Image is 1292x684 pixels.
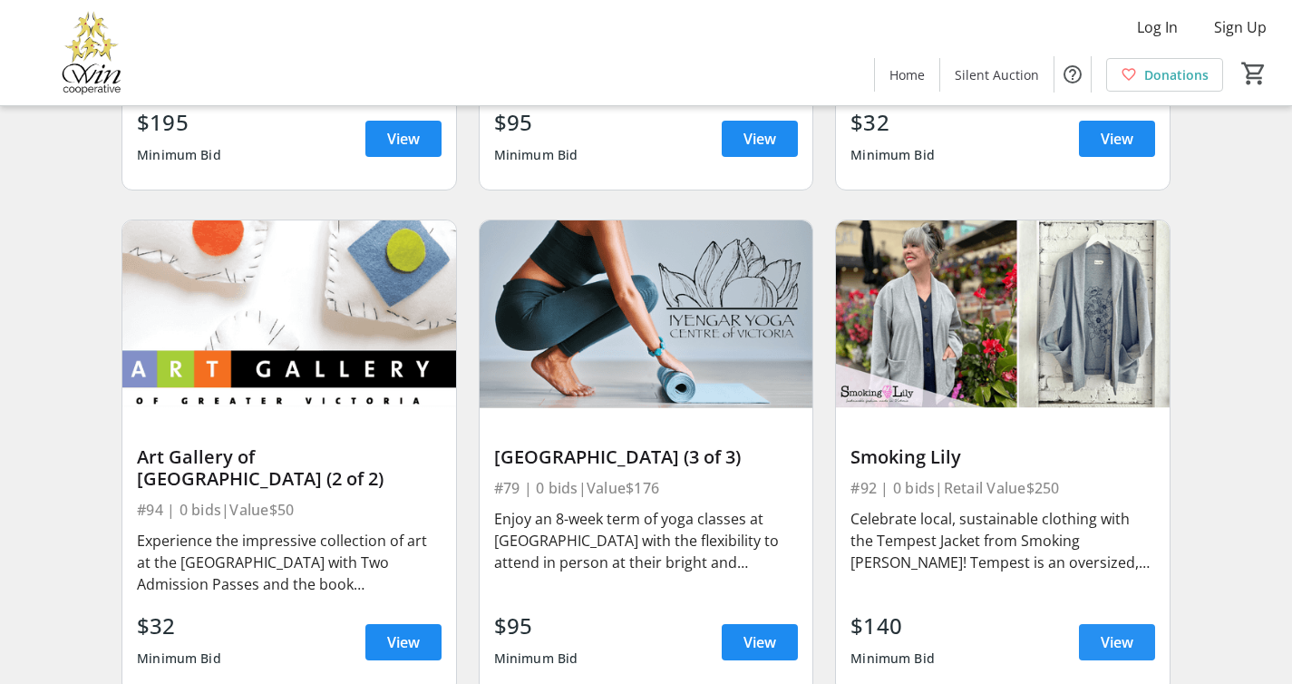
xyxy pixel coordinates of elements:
[722,624,798,660] a: View
[137,642,221,675] div: Minimum Bid
[494,446,799,468] div: [GEOGRAPHIC_DATA] (3 of 3)
[1200,13,1281,42] button: Sign Up
[137,497,442,523] div: #94 | 0 bids | Value $50
[1137,16,1178,38] span: Log In
[850,139,935,171] div: Minimum Bid
[137,139,221,171] div: Minimum Bid
[480,220,813,408] img: Iyengar Yoga Centre (3 of 3)
[850,508,1155,573] div: Celebrate local, sustainable clothing with the Tempest Jacket from Smoking [PERSON_NAME]! Tempest...
[1101,128,1133,150] span: View
[494,139,578,171] div: Minimum Bid
[494,106,578,139] div: $95
[850,610,935,642] div: $140
[850,642,935,675] div: Minimum Bid
[1054,56,1091,93] button: Help
[743,128,776,150] span: View
[1144,65,1209,84] span: Donations
[1101,631,1133,653] span: View
[1079,121,1155,157] a: View
[137,106,221,139] div: $195
[137,530,442,595] div: Experience the impressive collection of art at the [GEOGRAPHIC_DATA] with Two Admission Passes an...
[875,58,939,92] a: Home
[494,475,799,501] div: #79 | 0 bids | Value $176
[1106,58,1223,92] a: Donations
[836,220,1170,408] img: Smoking Lily
[11,7,172,98] img: Victoria Women In Need Community Cooperative's Logo
[850,106,935,139] div: $32
[1238,57,1270,90] button: Cart
[494,508,799,573] div: Enjoy an 8-week term of yoga classes at [GEOGRAPHIC_DATA] with the flexibility to attend in perso...
[889,65,925,84] span: Home
[743,631,776,653] span: View
[137,446,442,490] div: Art Gallery of [GEOGRAPHIC_DATA] (2 of 2)
[1122,13,1192,42] button: Log In
[955,65,1039,84] span: Silent Auction
[365,121,442,157] a: View
[387,631,420,653] span: View
[1079,624,1155,660] a: View
[850,475,1155,501] div: #92 | 0 bids | Retail Value $250
[122,220,456,408] img: Art Gallery of Greater Victoria (2 of 2)
[722,121,798,157] a: View
[940,58,1054,92] a: Silent Auction
[365,624,442,660] a: View
[494,610,578,642] div: $95
[850,446,1155,468] div: Smoking Lily
[387,128,420,150] span: View
[137,610,221,642] div: $32
[1214,16,1267,38] span: Sign Up
[494,642,578,675] div: Minimum Bid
